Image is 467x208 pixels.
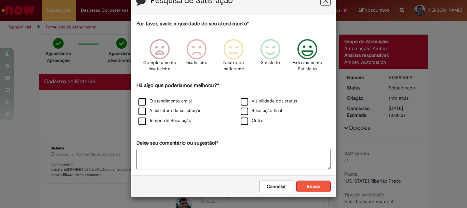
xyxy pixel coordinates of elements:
div: Extremamente Satisfeito [290,34,325,81]
button: Cancelar [259,181,293,192]
label: Resolução final [241,108,282,114]
p: Completamente Insatisfeito [143,60,176,72]
label: Tempo de Resolução [138,118,191,124]
div: Neutro ou indiferente [216,34,251,81]
p: Satisfeito [261,60,280,66]
label: A estrutura da solicitação [138,108,202,114]
label: Outro [241,118,264,124]
p: Insatisfeito [186,60,208,66]
button: Enviar [296,181,331,192]
div: Insatisfeito [179,34,214,81]
label: Visibilidade dos status [241,98,297,105]
label: O atendimento em si [138,98,192,105]
p: Extremamente Satisfeito [293,60,322,72]
p: Neutro ou indiferente [221,60,246,72]
div: Completamente Insatisfeito [142,34,177,81]
div: Há algo que poderíamos melhorar?* [136,82,331,126]
label: Deixe seu comentário ou sugestão!* [136,139,218,147]
label: Por favor, avalie a qualidade do seu atendimento* [136,20,249,27]
div: Satisfeito [253,34,288,81]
